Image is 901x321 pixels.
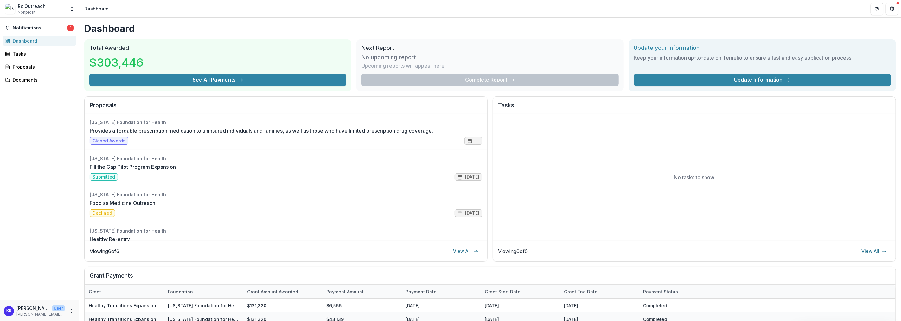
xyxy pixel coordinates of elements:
[52,305,65,311] p: User
[89,44,346,51] h2: Total Awarded
[18,3,46,10] div: Rx Outreach
[164,285,243,298] div: Foundation
[639,285,719,298] div: Payment status
[498,247,528,255] p: Viewing 0 of 0
[634,74,891,86] a: Update Information
[871,3,883,15] button: Partners
[85,285,164,298] div: Grant
[3,23,76,33] button: Notifications1
[90,163,176,171] a: Fill the Gap Pilot Program Expansion
[3,75,76,85] a: Documents
[361,54,416,61] h3: No upcoming report
[634,54,891,62] h3: Keep your information up-to-date on Temelio to ensure a fast and easy application process.
[6,309,11,313] div: Katy Robertson
[3,62,76,72] a: Proposals
[16,311,65,317] p: [PERSON_NAME][EMAIL_ADDRESS][DOMAIN_NAME]
[560,285,639,298] div: Grant end date
[13,50,71,57] div: Tasks
[243,288,302,295] div: Grant amount awarded
[90,102,482,114] h2: Proposals
[3,36,76,46] a: Dashboard
[164,288,197,295] div: Foundation
[449,246,482,256] a: View All
[323,285,402,298] div: Payment Amount
[560,299,639,312] div: [DATE]
[243,285,323,298] div: Grant amount awarded
[67,307,75,315] button: More
[84,23,896,34] h1: Dashboard
[3,49,76,59] a: Tasks
[13,63,71,70] div: Proposals
[243,299,323,312] div: $131,320
[90,272,891,284] h2: Grant Payments
[90,127,433,134] a: Provides affordable prescription medication to uninsured individuals and families, as well as tho...
[84,5,109,12] div: Dashboard
[90,199,155,207] a: Food as Medicine Outreach
[402,285,481,298] div: Payment date
[361,44,618,51] h2: Next Report
[402,288,440,295] div: Payment date
[402,299,481,312] div: [DATE]
[5,4,15,14] img: Rx Outreach
[481,299,560,312] div: [DATE]
[16,305,49,311] p: [PERSON_NAME]
[13,76,71,83] div: Documents
[323,288,367,295] div: Payment Amount
[168,302,240,309] p: [US_STATE] Foundation for Health
[13,25,67,31] span: Notifications
[89,74,346,86] button: See All Payments
[18,10,35,15] span: Nonprofit
[858,246,891,256] a: View All
[89,303,156,308] a: Healthy Transitions Expansion
[82,4,111,13] nav: breadcrumb
[67,3,76,15] button: Open entity switcher
[13,37,71,44] div: Dashboard
[67,25,74,31] span: 1
[481,288,524,295] div: Grant start date
[481,285,560,298] div: Grant start date
[323,299,402,312] div: $6,566
[498,102,891,114] h2: Tasks
[361,62,446,69] p: Upcoming reports will appear here.
[85,288,105,295] div: Grant
[674,174,715,181] p: No tasks to show
[90,235,130,243] a: Healthy Re-entry
[886,3,898,15] button: Get Help
[560,288,601,295] div: Grant end date
[89,54,144,71] h3: $303,446
[90,247,119,255] p: Viewing 6 of 6
[639,288,682,295] div: Payment status
[639,299,719,312] div: Completed
[634,44,891,51] h2: Update your information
